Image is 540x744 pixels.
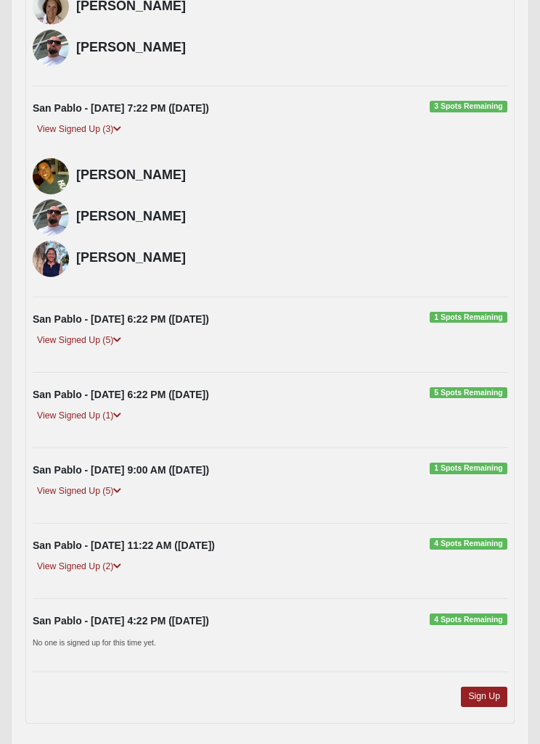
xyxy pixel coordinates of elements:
h4: [PERSON_NAME] [76,209,507,225]
img: David Pfeffer [33,158,69,194]
span: 4 Spots Remaining [430,538,507,550]
strong: San Pablo - [DATE] 11:22 AM ([DATE]) [33,540,215,551]
span: 3 Spots Remaining [430,101,507,112]
small: No one is signed up for this time yet. [33,638,156,647]
img: Bill Cramer [33,30,69,66]
h4: [PERSON_NAME] [76,250,507,266]
span: 1 Spots Remaining [430,312,507,323]
a: View Signed Up (3) [33,122,126,137]
strong: San Pablo - [DATE] 6:22 PM ([DATE]) [33,313,209,325]
a: View Signed Up (2) [33,559,126,574]
a: View Signed Up (1) [33,408,126,423]
strong: San Pablo - [DATE] 9:00 AM ([DATE]) [33,464,209,476]
a: Sign Up [461,687,507,706]
h4: [PERSON_NAME] [76,40,507,56]
span: 5 Spots Remaining [430,387,507,399]
strong: San Pablo - [DATE] 7:22 PM ([DATE]) [33,102,209,114]
a: View Signed Up (5) [33,333,126,348]
strong: San Pablo - [DATE] 6:22 PM ([DATE]) [33,389,209,400]
img: Bill Cramer [33,199,69,236]
span: 1 Spots Remaining [430,463,507,474]
img: Dana Haley [33,241,69,277]
h4: [PERSON_NAME] [76,168,507,183]
strong: San Pablo - [DATE] 4:22 PM ([DATE]) [33,615,209,627]
a: View Signed Up (5) [33,484,126,499]
span: 4 Spots Remaining [430,613,507,625]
